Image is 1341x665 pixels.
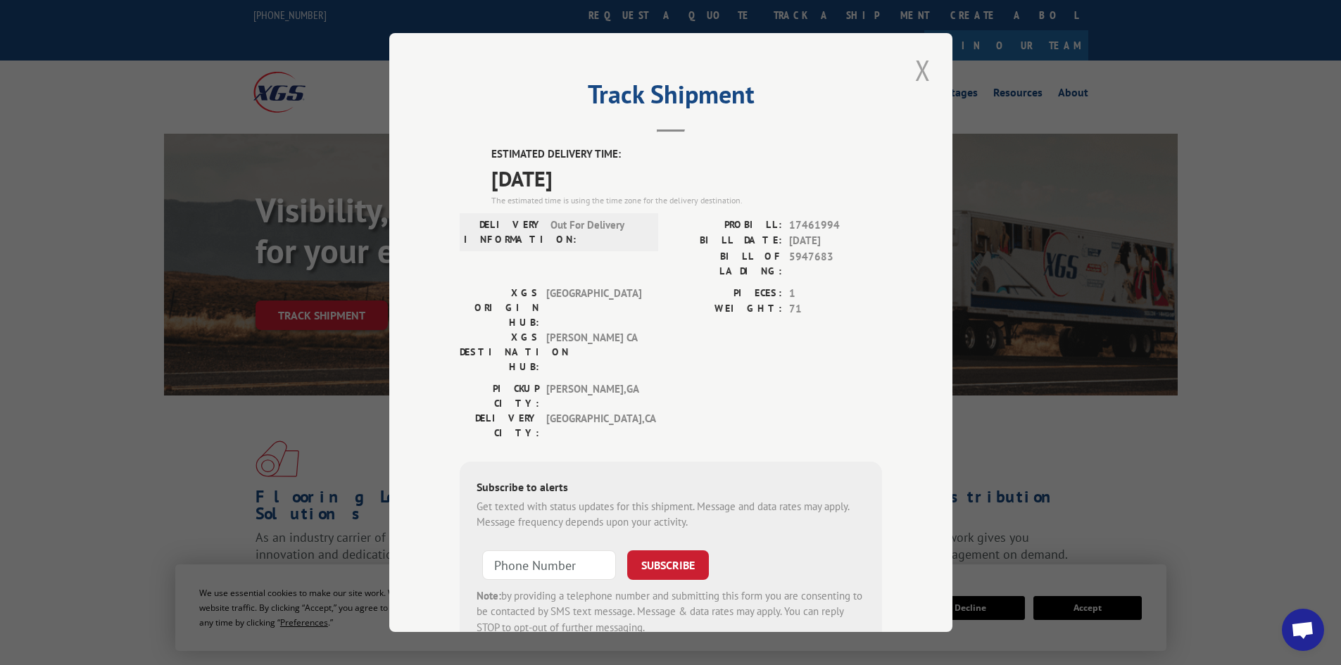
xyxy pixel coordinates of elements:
[460,411,539,441] label: DELIVERY CITY:
[546,411,641,441] span: [GEOGRAPHIC_DATA] , CA
[789,301,882,317] span: 71
[911,51,935,89] button: Close modal
[546,330,641,374] span: [PERSON_NAME] CA
[1282,609,1324,651] a: Open chat
[460,84,882,111] h2: Track Shipment
[546,381,641,411] span: [PERSON_NAME] , GA
[789,233,882,249] span: [DATE]
[460,330,539,374] label: XGS DESTINATION HUB:
[671,249,782,279] label: BILL OF LADING:
[789,249,882,279] span: 5947683
[491,146,882,163] label: ESTIMATED DELIVERY TIME:
[671,286,782,302] label: PIECES:
[789,286,882,302] span: 1
[477,499,865,531] div: Get texted with status updates for this shipment. Message and data rates may apply. Message frequ...
[627,550,709,580] button: SUBSCRIBE
[546,286,641,330] span: [GEOGRAPHIC_DATA]
[477,479,865,499] div: Subscribe to alerts
[671,233,782,249] label: BILL DATE:
[491,194,882,207] div: The estimated time is using the time zone for the delivery destination.
[460,286,539,330] label: XGS ORIGIN HUB:
[550,217,646,247] span: Out For Delivery
[671,301,782,317] label: WEIGHT:
[671,217,782,234] label: PROBILL:
[491,163,882,194] span: [DATE]
[789,217,882,234] span: 17461994
[464,217,543,247] label: DELIVERY INFORMATION:
[477,588,865,636] div: by providing a telephone number and submitting this form you are consenting to be contacted by SM...
[482,550,616,580] input: Phone Number
[460,381,539,411] label: PICKUP CITY:
[477,589,501,602] strong: Note:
